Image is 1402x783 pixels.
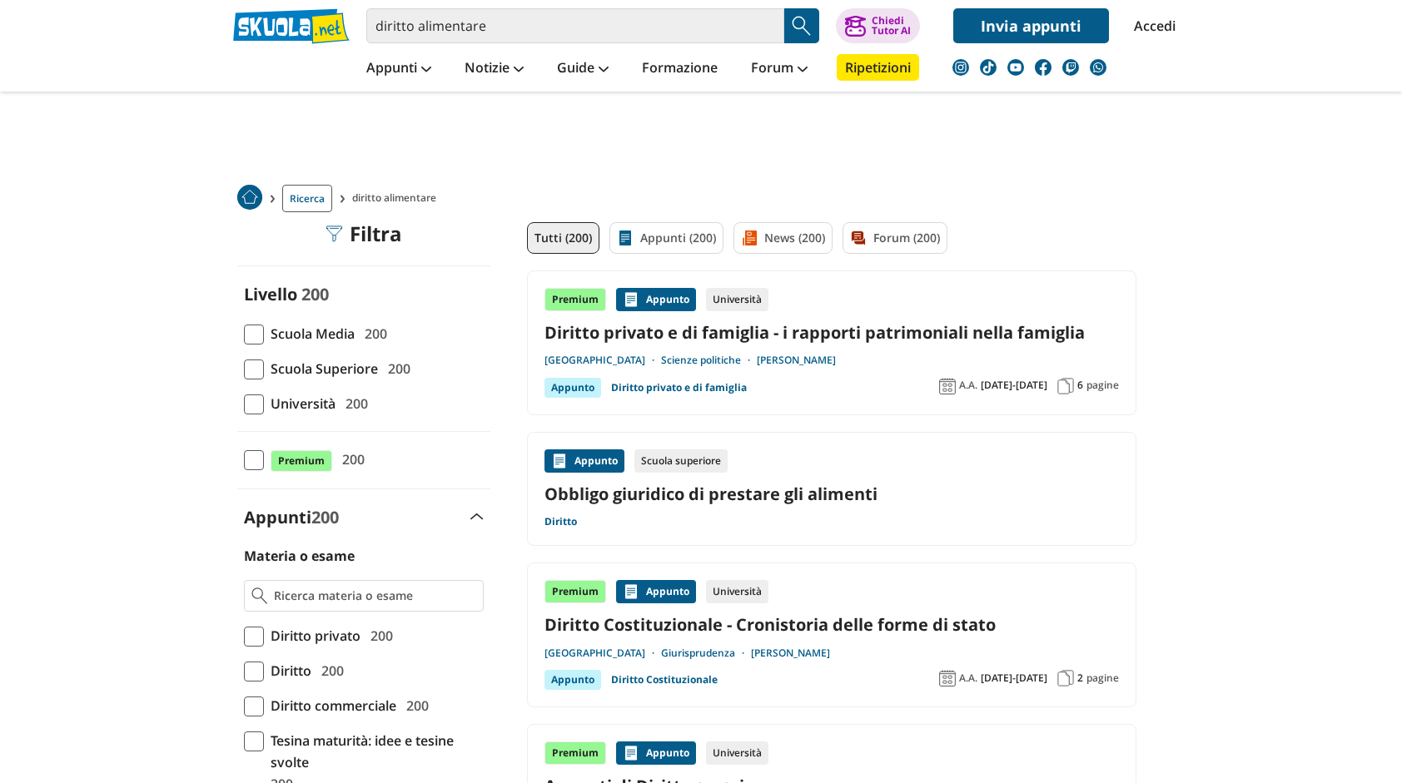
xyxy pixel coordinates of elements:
[617,230,634,246] img: Appunti filtro contenuto
[274,587,476,604] input: Ricerca materia o esame
[544,515,577,528] a: Diritto
[1057,378,1074,394] img: Pagine
[282,185,332,212] a: Ricerca
[301,283,329,305] span: 200
[544,483,1119,505] a: Obbligo giuridico di prestare gli alimenti
[251,587,267,604] img: Ricerca materia o esame
[544,613,1119,636] a: Diritto Costituzionale - Cronistoria delle forme di stato
[623,291,639,308] img: Appunti contenuto
[789,13,814,38] img: Cerca appunti, riassunti o versioni
[959,671,977,685] span: A.A.
[544,580,606,603] div: Premium
[706,741,768,765] div: Università
[352,185,443,212] span: diritto alimentare
[400,695,429,716] span: 200
[611,378,747,398] a: Diritto privato e di famiglia
[939,378,956,394] img: Anno accademico
[661,647,751,660] a: Giurisprudenza
[981,379,1047,392] span: [DATE]-[DATE]
[784,8,819,43] button: Search Button
[837,54,919,81] a: Ripetizioni
[336,448,365,470] span: 200
[939,670,956,686] img: Anno accademico
[339,393,368,414] span: 200
[544,378,601,398] div: Appunto
[544,647,661,660] a: [GEOGRAPHIC_DATA]
[609,222,723,254] a: Appunti (200)
[616,580,696,603] div: Appunto
[980,59,997,76] img: tiktok
[751,647,830,660] a: [PERSON_NAME]
[616,288,696,311] div: Appunto
[237,185,262,212] a: Home
[661,354,757,367] a: Scienze politiche
[959,379,977,392] span: A.A.
[264,730,484,773] span: Tesina maturità: idee e tesine svolte
[364,625,393,647] span: 200
[311,506,339,528] span: 200
[634,449,728,473] div: Scuola superiore
[470,513,484,520] img: Apri e chiudi sezione
[1057,670,1074,686] img: Pagine
[953,8,1109,43] a: Invia appunti
[836,8,920,43] button: ChiediTutor AI
[362,54,435,84] a: Appunti
[244,506,339,528] label: Appunti
[1035,59,1051,76] img: facebook
[952,59,969,76] img: instagram
[611,670,718,690] a: Diritto Costituzionale
[981,671,1047,685] span: [DATE]-[DATE]
[544,670,601,690] div: Appunto
[544,741,606,765] div: Premium
[747,54,812,84] a: Forum
[244,283,297,305] label: Livello
[741,230,758,246] img: News filtro contenuto
[843,222,947,254] a: Forum (200)
[527,222,599,254] a: Tutti (200)
[271,450,332,472] span: Premium
[381,358,410,379] span: 200
[366,8,784,43] input: Cerca appunti, riassunti o versioni
[1007,59,1024,76] img: youtube
[326,222,402,245] div: Filtra
[623,745,639,761] img: Appunti contenuto
[616,741,696,765] div: Appunto
[264,323,355,344] span: Scuola Media
[326,225,343,242] img: Filtra filtri mobile
[551,453,568,469] img: Appunti contenuto
[264,358,378,379] span: Scuola Superiore
[315,660,344,681] span: 200
[264,625,360,647] span: Diritto privato
[237,185,262,210] img: Home
[544,321,1119,344] a: Diritto privato e di famiglia - i rapporti patrimoniali nella famiglia
[638,54,722,84] a: Formazione
[264,695,396,716] span: Diritto commerciale
[850,230,867,246] img: Forum filtro contenuto
[1090,59,1106,76] img: WhatsApp
[706,580,768,603] div: Università
[1077,671,1083,685] span: 2
[553,54,613,84] a: Guide
[544,449,624,473] div: Appunto
[264,393,336,414] span: Università
[1062,59,1079,76] img: twitch
[1077,379,1083,392] span: 6
[264,660,311,681] span: Diritto
[544,354,661,367] a: [GEOGRAPHIC_DATA]
[1086,671,1119,685] span: pagine
[1086,379,1119,392] span: pagine
[244,547,355,565] label: Materia o esame
[544,288,606,311] div: Premium
[733,222,833,254] a: News (200)
[460,54,528,84] a: Notizie
[623,583,639,600] img: Appunti contenuto
[757,354,836,367] a: [PERSON_NAME]
[1134,8,1169,43] a: Accedi
[358,323,387,344] span: 200
[706,288,768,311] div: Università
[872,16,911,36] div: Chiedi Tutor AI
